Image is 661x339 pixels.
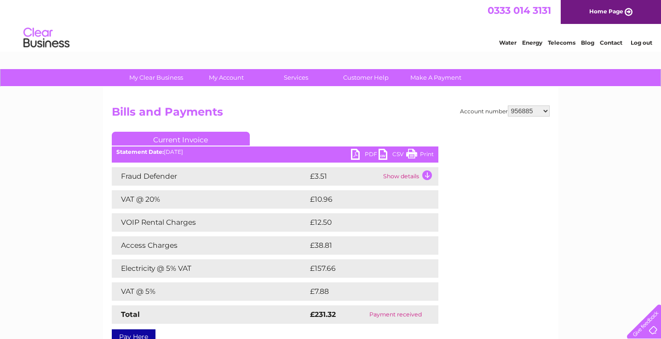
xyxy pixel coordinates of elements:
[406,149,434,162] a: Print
[308,236,419,255] td: £38.81
[308,213,419,232] td: £12.50
[308,282,417,301] td: £7.88
[381,167,438,186] td: Show details
[308,167,381,186] td: £3.51
[258,69,334,86] a: Services
[118,69,194,86] a: My Clear Business
[188,69,264,86] a: My Account
[112,282,308,301] td: VAT @ 5%
[460,105,550,117] div: Account number
[353,305,438,324] td: Payment received
[112,213,308,232] td: VOIP Rental Charges
[112,190,308,209] td: VAT @ 20%
[112,259,308,278] td: Electricity @ 5% VAT
[308,259,421,278] td: £157.66
[23,24,70,52] img: logo.png
[112,132,250,146] a: Current Invoice
[631,39,652,46] a: Log out
[116,148,164,155] b: Statement Date:
[398,69,474,86] a: Make A Payment
[112,105,550,123] h2: Bills and Payments
[351,149,379,162] a: PDF
[112,236,308,255] td: Access Charges
[522,39,542,46] a: Energy
[112,149,438,155] div: [DATE]
[379,149,406,162] a: CSV
[310,310,336,319] strong: £231.32
[112,167,308,186] td: Fraud Defender
[308,190,420,209] td: £10.96
[548,39,575,46] a: Telecoms
[114,5,548,45] div: Clear Business is a trading name of Verastar Limited (registered in [GEOGRAPHIC_DATA] No. 3667643...
[328,69,404,86] a: Customer Help
[499,39,517,46] a: Water
[581,39,594,46] a: Blog
[488,5,551,16] a: 0333 014 3131
[600,39,622,46] a: Contact
[121,310,140,319] strong: Total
